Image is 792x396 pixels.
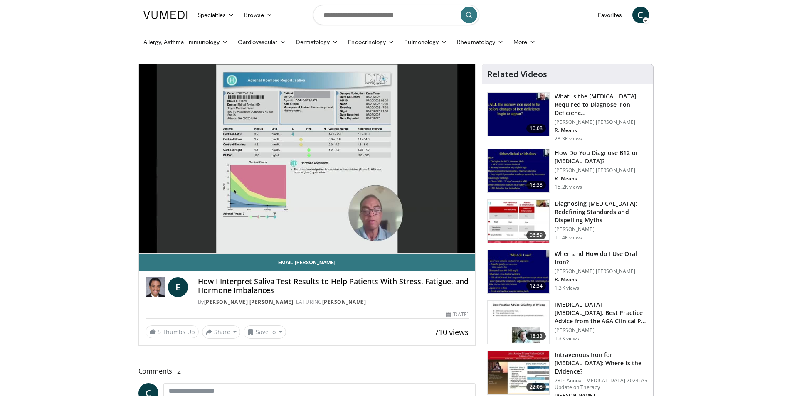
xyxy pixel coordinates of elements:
input: Search topics, interventions [313,5,479,25]
a: Rheumatology [452,34,508,50]
p: 15.2K views [555,184,582,190]
div: By FEATURING [198,298,469,306]
h4: Related Videos [487,69,547,79]
span: 13:38 [526,181,546,189]
a: Browse [239,7,277,23]
a: [PERSON_NAME] [PERSON_NAME] [204,298,294,305]
p: R. Means [555,127,648,134]
a: 10:08 What Is the [MEDICAL_DATA] Required to Diagnose Iron Deficienc… [PERSON_NAME] [PERSON_NAME]... [487,92,648,142]
span: 18:33 [526,332,546,340]
img: 172d2151-0bab-4046-8dbc-7c25e5ef1d9f.150x105_q85_crop-smart_upscale.jpg [488,149,549,192]
a: E [168,277,188,297]
p: R. Means [555,175,648,182]
span: 12:34 [526,282,546,290]
a: 5 Thumbs Up [146,325,199,338]
h3: What Is the [MEDICAL_DATA] Required to Diagnose Iron Deficienc… [555,92,648,117]
video-js: Video Player [139,64,476,254]
span: 5 [158,328,161,336]
img: 4e9eeae5-b6a7-41be-a190-5c4e432274eb.150x105_q85_crop-smart_upscale.jpg [488,250,549,293]
img: Dr. Eldred B. Taylor [146,277,165,297]
p: 1.3K views [555,335,579,342]
img: 15adaf35-b496-4260-9f93-ea8e29d3ece7.150x105_q85_crop-smart_upscale.jpg [488,93,549,136]
a: Cardiovascular [233,34,291,50]
a: Email [PERSON_NAME] [139,254,476,271]
a: 13:38 How Do You Diagnose B12 or [MEDICAL_DATA]? [PERSON_NAME] [PERSON_NAME] R. Means 15.2K views [487,149,648,193]
a: Endocrinology [343,34,399,50]
p: 10.4K views [555,234,582,241]
p: [PERSON_NAME] [PERSON_NAME] [555,268,648,275]
p: [PERSON_NAME] [555,327,648,334]
p: [PERSON_NAME] [PERSON_NAME] [555,167,648,174]
button: Share [202,325,241,339]
h3: When and How do I Use Oral Iron? [555,250,648,266]
a: 12:34 When and How do I Use Oral Iron? [PERSON_NAME] [PERSON_NAME] R. Means 1.3K views [487,250,648,294]
h3: Intravenous Iron for [MEDICAL_DATA]: Where Is the Evidence? [555,351,648,376]
span: 06:59 [526,231,546,239]
p: 28th Annual [MEDICAL_DATA] 2024: An Update on Therapy [555,377,648,391]
span: 22:08 [526,383,546,391]
span: 710 views [434,327,469,337]
span: 10:08 [526,124,546,133]
a: Specialties [192,7,239,23]
img: f7929ac2-4813-417a-bcb3-dbabb01c513c.150x105_q85_crop-smart_upscale.jpg [488,200,549,243]
p: [PERSON_NAME] [555,226,648,233]
button: Save to [244,325,286,339]
img: VuMedi Logo [143,11,188,19]
p: R. Means [555,276,648,283]
a: [PERSON_NAME] [322,298,366,305]
p: 28.3K views [555,135,582,142]
img: d1653e00-2c8d-43f1-b9d7-3bc1bf0d4299.150x105_q85_crop-smart_upscale.jpg [488,301,549,344]
h3: How Do You Diagnose B12 or [MEDICAL_DATA]? [555,149,648,165]
a: Allergy, Asthma, Immunology [138,34,233,50]
a: 18:33 [MEDICAL_DATA] [MEDICAL_DATA]: Best Practice Advice from the AGA Clinical P… [PERSON_NAME] ... [487,300,648,344]
h4: How I Interpret Saliva Test Results to Help Patients With Stress, Fatigue, and Hormone Imbalances [198,277,469,295]
h3: Diagnosing [MEDICAL_DATA]: Redefining Standards and Dispelling Myths [555,199,648,224]
a: More [508,34,540,50]
p: [PERSON_NAME] [PERSON_NAME] [555,119,648,125]
a: 06:59 Diagnosing [MEDICAL_DATA]: Redefining Standards and Dispelling Myths [PERSON_NAME] 10.4K views [487,199,648,244]
h3: [MEDICAL_DATA] [MEDICAL_DATA]: Best Practice Advice from the AGA Clinical P… [555,300,648,325]
a: Dermatology [291,34,343,50]
a: Pulmonology [399,34,452,50]
p: 1.3K views [555,285,579,291]
img: 00da5ba3-c2e6-4fe0-bef8-ee918553ee6c.150x105_q85_crop-smart_upscale.jpg [488,351,549,394]
span: Comments 2 [138,366,476,376]
a: Favorites [593,7,627,23]
a: C [632,7,649,23]
div: [DATE] [446,311,469,318]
